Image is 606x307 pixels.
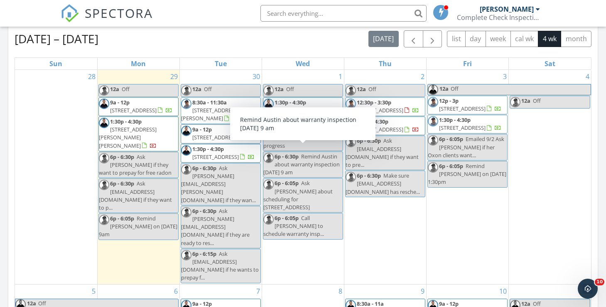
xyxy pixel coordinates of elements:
[357,172,381,179] span: 6p - 6:30p
[99,118,109,128] img: steve_complete_check_3.jpg
[97,70,179,284] td: Go to September 29, 2025
[99,153,172,176] span: Ask [PERSON_NAME] if they want to prepay for free radon
[457,13,540,22] div: Complete Check Inspections, LLC
[498,285,508,298] a: Go to October 10, 2025
[110,85,119,93] span: 12a
[110,215,134,222] span: 6p - 6:05p
[275,99,337,114] a: 1:30p - 4:30p [STREET_ADDRESS]
[181,207,250,247] span: Ask [PERSON_NAME][EMAIL_ADDRESS][DOMAIN_NAME] if they are ready to res...
[99,153,109,163] img: michael_hasson_boise_id_home_inspector.jpg
[99,215,177,238] span: Remind [PERSON_NAME] on [DATE] 9am
[263,153,340,176] span: Remind Austin about warranty inspection [DATE] 9 am
[263,214,324,238] span: Call [PERSON_NAME] to schedule warranty insp...
[501,70,508,83] a: Go to October 3, 2025
[451,85,459,92] span: Off
[419,285,426,298] a: Go to October 9, 2025
[377,58,393,69] a: Thursday
[129,58,147,69] a: Monday
[192,145,255,161] a: 1:30p - 4:30p [STREET_ADDRESS]
[192,153,239,161] span: [STREET_ADDRESS]
[439,116,471,124] span: 1:30p - 4:30p
[181,164,191,175] img: michael_hasson_boise_id_home_inspector.jpg
[439,84,449,95] span: 12a
[346,172,420,195] span: Make sure [EMAIL_ADDRESS][DOMAIN_NAME] has resche...
[192,126,212,133] span: 9a - 12p
[404,30,423,47] button: Previous
[181,126,191,136] img: steve_complete_check_3.jpg
[192,250,216,257] span: 6p - 6:15p
[439,162,463,170] span: 6p - 6:05p
[85,4,153,22] span: SPECTORA
[263,85,274,96] img: michael_hasson_boise_id_home_inspector.jpg
[86,70,97,83] a: Go to September 28, 2025
[99,126,157,149] span: [STREET_ADDRESS][PERSON_NAME][PERSON_NAME]
[357,85,366,93] span: 12a
[439,124,486,131] span: [STREET_ADDRESS]
[538,31,561,47] button: 4 wk
[169,70,179,83] a: Go to September 29, 2025
[428,162,506,186] span: Remind [PERSON_NAME] on [DATE] 1:30pm
[99,85,109,96] img: michael_hasson_boise_id_home_inspector.jpg
[461,58,474,69] a: Friday
[263,118,274,128] img: michael_hasson_boise_id_home_inspector.jpg
[368,85,376,93] span: Off
[595,279,604,285] span: 10
[181,99,239,122] a: 8:30a - 11:30a [STREET_ADDRESS][PERSON_NAME]
[346,85,356,96] img: michael_hasson_boise_id_home_inspector.jpg
[480,5,534,13] div: [PERSON_NAME]
[439,97,501,112] a: 12p - 3p [STREET_ADDRESS]
[345,116,425,135] a: 1:30p - 4:30p [STREET_ADDRESS]
[275,153,299,160] span: 6p - 6:30p
[181,124,261,143] a: 9a - 12p [STREET_ADDRESS]
[110,99,130,106] span: 9a - 12p
[275,85,284,93] span: 12a
[357,118,419,133] a: 1:30p - 4:30p [STREET_ADDRESS]
[61,4,79,22] img: The Best Home Inspection Software - Spectora
[275,106,321,114] span: [STREET_ADDRESS]
[543,58,557,69] a: Saturday
[99,180,109,190] img: michael_hasson_boise_id_home_inspector.jpg
[181,97,261,124] a: 8:30a - 11:30a [STREET_ADDRESS][PERSON_NAME]
[486,31,511,47] button: week
[122,85,130,93] span: Off
[357,99,419,114] a: 12:30p - 3:30p [STREET_ADDRESS]
[172,285,179,298] a: Go to October 6, 2025
[263,179,274,190] img: michael_hasson_boise_id_home_inspector.jpg
[337,285,344,298] a: Go to October 8, 2025
[192,207,216,215] span: 6p - 6:30p
[439,135,463,143] span: 6p - 6:05p
[255,285,262,298] a: Go to October 7, 2025
[90,285,97,298] a: Go to October 5, 2025
[357,126,403,133] span: [STREET_ADDRESS]
[344,70,427,284] td: Go to October 2, 2025
[294,58,312,69] a: Wednesday
[533,97,541,104] span: Off
[179,70,262,284] td: Go to September 30, 2025
[263,179,333,211] span: Ask [PERSON_NAME] about scheduling for [STREET_ADDRESS]
[428,135,438,146] img: michael_hasson_boise_id_home_inspector.jpg
[578,279,598,299] iframe: Intercom live chat
[521,97,530,104] span: 12a
[110,99,172,114] a: 9a - 12p [STREET_ADDRESS]
[357,118,388,125] span: 1:30p - 4:30p
[428,84,438,95] img: steve_complete_check_3.jpg
[427,115,508,134] a: 1:30p - 4:30p [STREET_ADDRESS]
[427,70,509,284] td: Go to October 3, 2025
[181,250,259,282] span: Ask [EMAIL_ADDRESS][DOMAIN_NAME] if he wants to prepay f...
[428,135,504,158] span: Emailed 9/2 Ask [PERSON_NAME] if her Oxon clients want...
[192,126,255,141] a: 9a - 12p [STREET_ADDRESS]
[286,85,294,93] span: Off
[428,116,438,126] img: michael_hasson_boise_id_home_inspector.jpg
[509,70,591,284] td: Go to October 4, 2025
[275,214,299,222] span: 6p - 6:05p
[465,31,486,47] button: day
[15,70,97,284] td: Go to September 28, 2025
[192,145,224,153] span: 1:30p - 4:30p
[428,162,438,173] img: michael_hasson_boise_id_home_inspector.jpg
[251,70,262,83] a: Go to September 30, 2025
[346,172,356,182] img: michael_hasson_boise_id_home_inspector.jpg
[357,137,381,144] span: 6p - 6:30p
[260,5,427,22] input: Search everything...
[357,99,391,106] span: 12:30p - 3:30p
[337,70,344,83] a: Go to October 1, 2025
